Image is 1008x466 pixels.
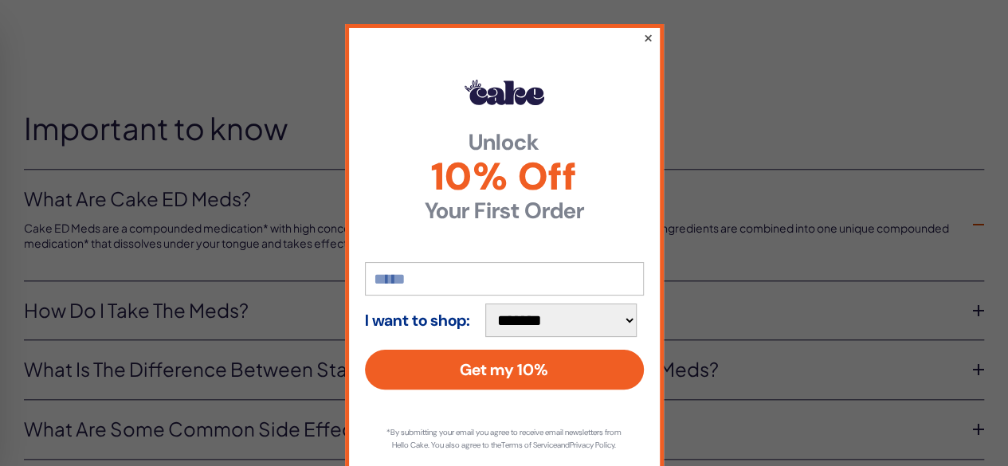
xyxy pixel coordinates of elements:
[365,200,644,222] strong: Your First Order
[365,311,470,329] strong: I want to shop:
[381,426,628,452] p: *By submitting your email you agree to receive email newsletters from Hello Cake. You also agree ...
[570,440,614,450] a: Privacy Policy
[501,440,557,450] a: Terms of Service
[465,80,544,105] img: Hello Cake
[365,350,644,390] button: Get my 10%
[365,131,644,154] strong: Unlock
[642,28,653,47] button: ×
[365,158,644,196] span: 10% Off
